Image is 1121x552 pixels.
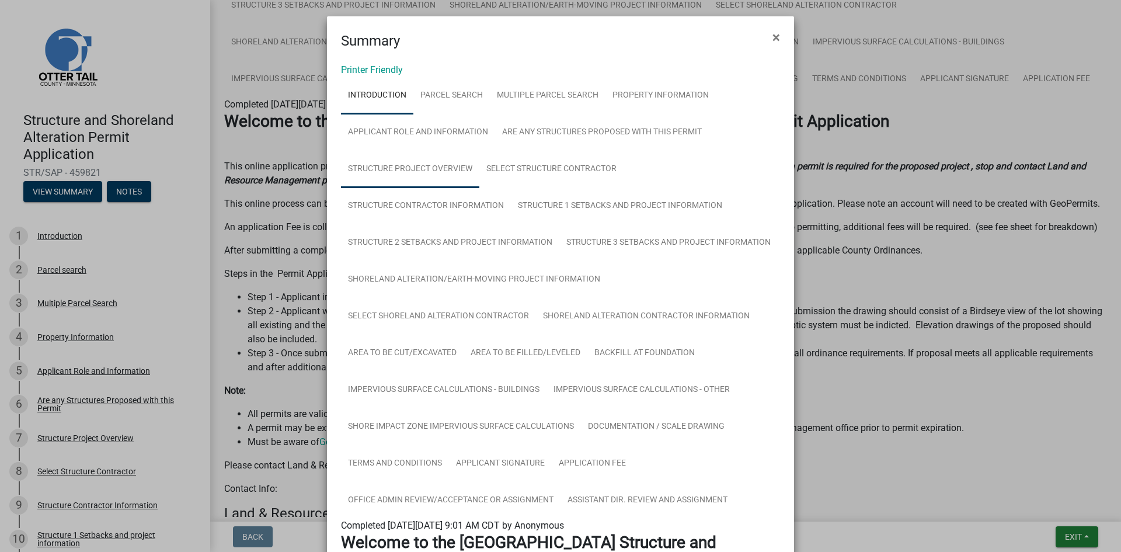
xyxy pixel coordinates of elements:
a: Structure Contractor Information [341,188,511,225]
a: Office Admin Review/Acceptance or Assignment [341,482,560,519]
a: Backfill at foundation [587,335,702,372]
a: Introduction [341,77,413,114]
a: Are any Structures Proposed with this Permit [495,114,709,151]
span: Completed [DATE][DATE] 9:01 AM CDT by Anonymous [341,520,564,531]
a: Application Fee [552,445,633,482]
a: Structure Project Overview [341,151,479,188]
span: × [772,29,780,46]
h4: Summary [341,30,400,51]
a: Multiple Parcel Search [490,77,605,114]
a: Applicant Signature [449,445,552,482]
a: Select Structure Contractor [479,151,624,188]
a: Impervious Surface Calculations - Buildings [341,372,546,409]
button: Close [763,21,789,54]
a: Structure 2 Setbacks and project information [341,224,559,262]
a: Shoreland Alteration/Earth-Moving Project Information [341,261,607,298]
a: Terms and Conditions [341,445,449,482]
a: Area to be Cut/Excavated [341,335,464,372]
a: Area to be Filled/Leveled [464,335,587,372]
a: Applicant Role and Information [341,114,495,151]
a: Documentation / Scale Drawing [581,408,732,446]
a: Select Shoreland Alteration contractor [341,298,536,335]
a: Parcel search [413,77,490,114]
a: Printer Friendly [341,64,403,75]
a: Structure 3 Setbacks and project information [559,224,778,262]
a: Structure 1 Setbacks and project information [511,188,729,225]
a: Property Information [605,77,716,114]
a: Assistant Dir. Review and Assignment [560,482,734,519]
a: Shore Impact Zone Impervious Surface Calculations [341,408,581,446]
a: Shoreland Alteration Contractor Information [536,298,757,335]
a: Impervious Surface Calculations - Other [546,372,737,409]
